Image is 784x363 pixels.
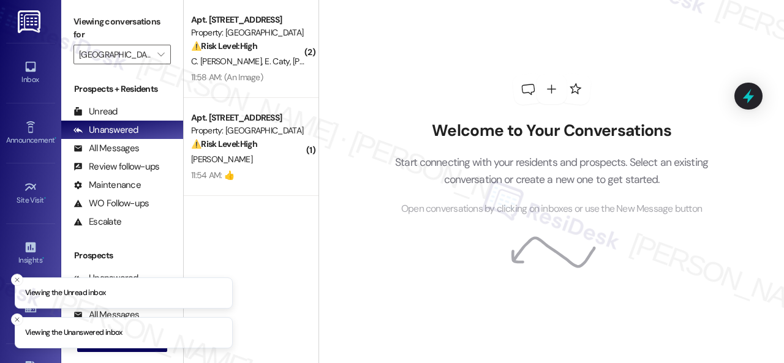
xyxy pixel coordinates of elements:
[18,10,43,33] img: ResiDesk Logo
[191,154,252,165] span: [PERSON_NAME]
[73,12,171,45] label: Viewing conversations for
[73,215,121,228] div: Escalate
[42,254,44,263] span: •
[191,13,304,26] div: Apt. [STREET_ADDRESS]
[191,40,257,51] strong: ⚠️ Risk Level: High
[157,50,164,59] i: 
[79,45,151,64] input: All communities
[191,124,304,137] div: Property: [GEOGRAPHIC_DATA]
[61,83,183,95] div: Prospects + Residents
[401,201,702,217] span: Open conversations by clicking on inboxes or use the New Message button
[191,111,304,124] div: Apt. [STREET_ADDRESS]
[377,121,727,141] h2: Welcome to Your Conversations
[73,124,138,137] div: Unanswered
[61,249,183,262] div: Prospects
[191,170,234,181] div: 11:54 AM: 👍
[25,288,105,299] p: Viewing the Unread inbox
[191,72,263,83] div: 11:58 AM: (An Image)
[25,327,123,339] p: Viewing the Unanswered inbox
[6,56,55,89] a: Inbox
[73,179,141,192] div: Maintenance
[191,26,304,39] div: Property: [GEOGRAPHIC_DATA]
[11,313,23,326] button: Close toast
[73,197,149,210] div: WO Follow-ups
[73,142,139,155] div: All Messages
[265,56,293,67] span: E. Caty
[191,56,265,67] span: C. [PERSON_NAME]
[73,105,118,118] div: Unread
[55,134,56,143] span: •
[6,237,55,270] a: Insights •
[6,297,55,330] a: Buildings
[6,177,55,210] a: Site Visit •
[44,194,46,203] span: •
[293,56,354,67] span: [PERSON_NAME]
[191,138,257,149] strong: ⚠️ Risk Level: High
[377,154,727,189] p: Start connecting with your residents and prospects. Select an existing conversation or create a n...
[73,160,159,173] div: Review follow-ups
[11,274,23,286] button: Close toast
